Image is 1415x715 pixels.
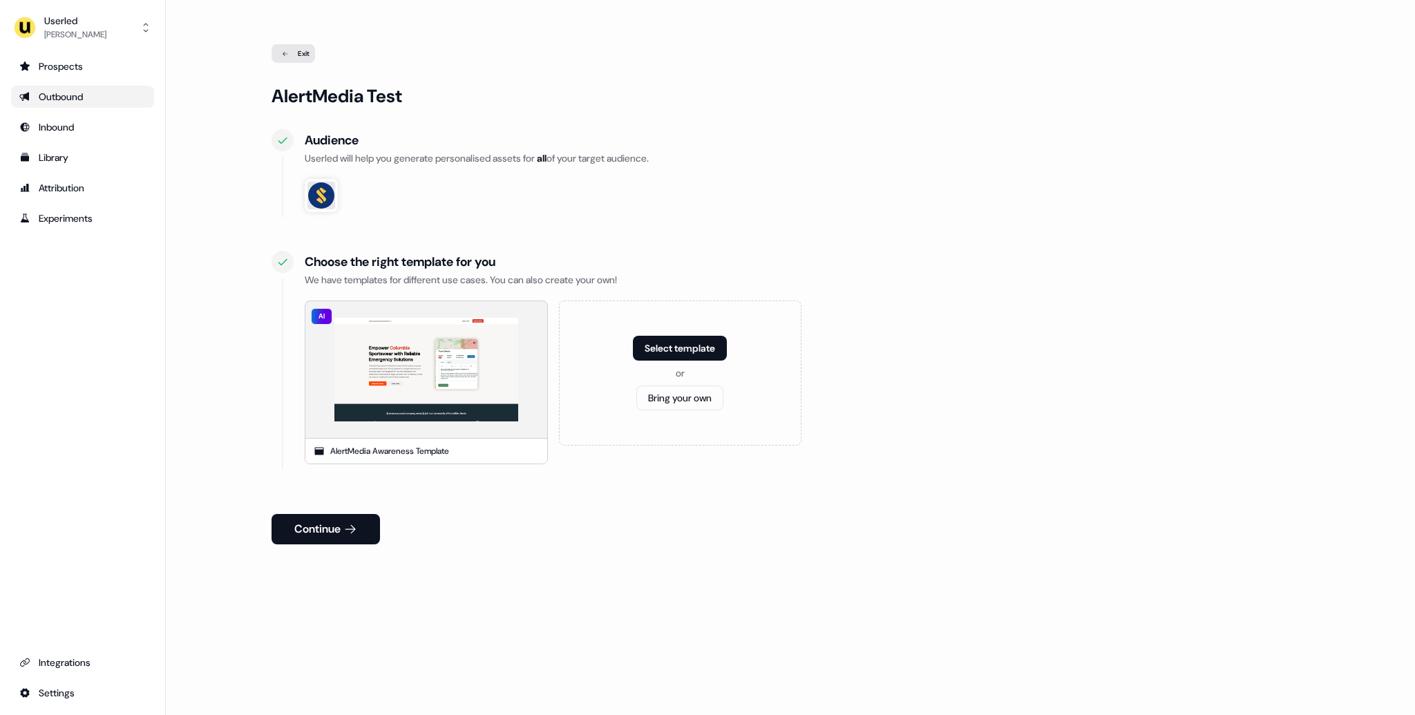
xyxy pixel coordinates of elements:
button: Continue [272,514,380,544]
a: Go to Inbound [11,116,154,138]
div: [PERSON_NAME] [44,28,106,41]
a: Go to attribution [11,177,154,199]
div: Library [19,151,146,164]
a: Go to integrations [11,682,154,704]
button: Userled[PERSON_NAME] [11,11,154,44]
div: Attribution [19,181,146,195]
a: Go to templates [11,146,154,169]
div: We have templates for different use cases. You can also create your own! [305,273,1309,287]
div: Choose the right template for you [305,254,1309,270]
div: Exit [272,44,315,63]
div: Userled will help you generate personalised assets for of your target audience. [305,151,1309,165]
div: Audience [305,132,1309,149]
a: Go to prospects [11,55,154,77]
div: Userled [44,14,106,28]
a: Go to outbound experience [11,86,154,108]
a: Go to integrations [11,651,154,674]
div: Inbound [19,120,146,134]
button: Bring your own [636,385,723,410]
a: Go to experiments [11,207,154,229]
b: all [537,152,547,164]
div: Prospects [19,59,146,73]
div: AlertMedia Test [272,85,1309,107]
div: Settings [19,686,146,700]
div: or [676,366,685,380]
button: Select template [633,336,727,361]
div: AlertMedia Awareness Template [330,444,449,458]
div: Integrations [19,656,146,669]
a: Exit [272,44,1309,63]
img: asset preview [326,309,526,430]
div: AI [311,308,333,325]
div: Experiments [19,211,146,225]
div: Outbound [19,90,146,104]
